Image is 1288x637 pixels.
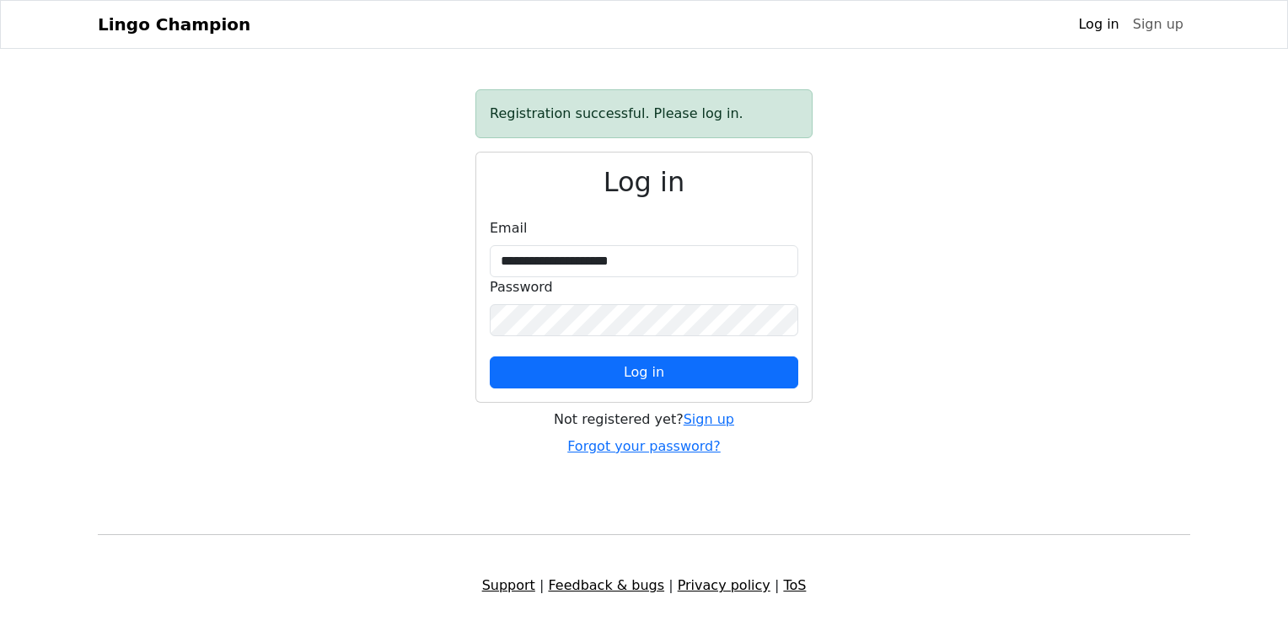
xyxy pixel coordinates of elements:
span: Log in [624,364,664,380]
h2: Log in [490,166,798,198]
a: Lingo Champion [98,8,250,41]
a: ToS [783,577,806,593]
a: Feedback & bugs [548,577,664,593]
div: Not registered yet? [475,409,813,430]
a: Sign up [1126,8,1190,41]
div: Registration successful. Please log in. [475,89,813,138]
label: Password [490,277,553,297]
button: Log in [490,356,798,388]
a: Log in [1071,8,1125,41]
label: Email [490,218,527,238]
a: Support [482,577,535,593]
a: Sign up [684,411,734,427]
a: Privacy policy [678,577,770,593]
div: | | | [88,575,1200,596]
a: Forgot your password? [567,438,721,454]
